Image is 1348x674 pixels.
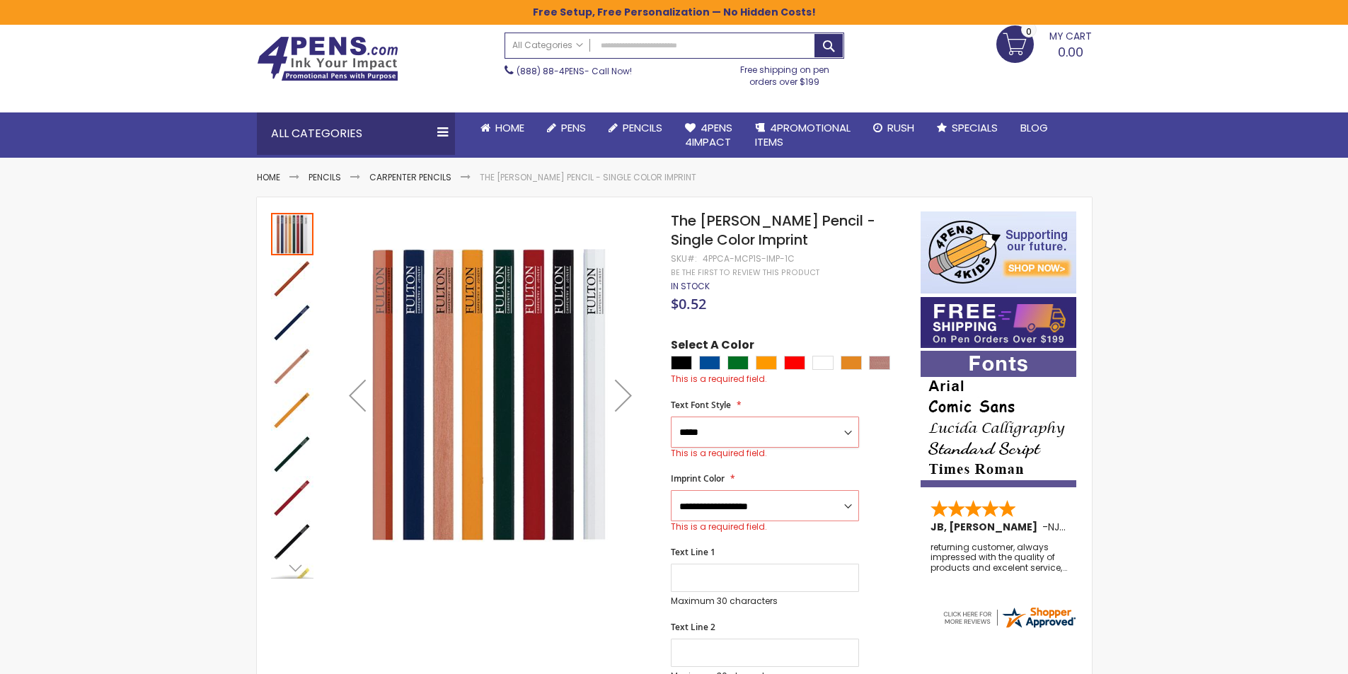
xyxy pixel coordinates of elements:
span: 0.00 [1058,43,1083,61]
span: Home [495,120,524,135]
span: JB, [PERSON_NAME] [931,520,1042,534]
div: This is a required field. [671,448,859,459]
div: Natural [869,356,890,370]
a: Be the first to review this product [671,267,819,278]
div: Availability [671,281,710,292]
div: This is a required field. [671,521,859,533]
img: Free shipping on orders over $199 [921,297,1076,348]
span: $0.52 [671,294,706,313]
div: The Carpenter Pencil - Single Color Imprint [271,387,315,431]
a: Specials [926,112,1009,144]
div: Free shipping on pen orders over $199 [725,59,844,87]
div: Red [784,356,805,370]
img: The Carpenter Pencil - Single Color Imprint [271,301,313,343]
img: font-personalization-examples [921,351,1076,487]
div: The Carpenter Pencil - Single Color Imprint [271,518,315,562]
div: Orange [756,356,777,370]
div: The Carpenter Pencil - Single Color Imprint [271,475,315,518]
span: In stock [671,280,710,292]
span: Rush [887,120,914,135]
div: The Carpenter Pencil - Single Color Imprint [271,431,315,475]
span: 4Pens 4impact [685,120,732,149]
a: Blog [1009,112,1059,144]
img: The Carpenter Pencil - Single Color Imprint [329,232,652,555]
div: Green [727,356,749,370]
div: Black [671,356,692,370]
a: Pencils [309,171,341,183]
img: 4pens 4 kids [921,211,1076,294]
img: 4pens.com widget logo [941,605,1077,630]
div: The Carpenter Pencil - Single Color Imprint [271,255,315,299]
div: Dark Blue [699,356,720,370]
img: The Carpenter Pencil - Single Color Imprint [271,520,313,562]
img: The Carpenter Pencil - Single Color Imprint [271,476,313,518]
img: The Carpenter Pencil - Single Color Imprint [271,388,313,431]
a: Home [469,112,536,144]
img: The Carpenter Pencil - Single Color Imprint [271,257,313,299]
span: Pens [561,120,586,135]
span: Pencils [623,120,662,135]
a: Home [257,171,280,183]
a: All Categories [505,33,590,57]
a: Carpenter Pencils [369,171,451,183]
a: 4PROMOTIONALITEMS [744,112,862,158]
img: The Carpenter Pencil - Single Color Imprint [271,344,313,387]
span: Specials [952,120,998,135]
span: 4PROMOTIONAL ITEMS [755,120,851,149]
span: Imprint Color [671,472,725,484]
span: Text Line 1 [671,546,715,558]
span: The [PERSON_NAME] Pencil - Single Color Imprint [671,211,875,250]
span: All Categories [512,40,583,51]
a: 4pens.com certificate URL [941,621,1077,633]
div: The Carpenter Pencil - Single Color Imprint [271,343,315,387]
a: (888) 88-4PENS [517,65,584,77]
strong: SKU [671,252,697,265]
div: Next [595,211,652,579]
div: returning customer, always impressed with the quality of products and excelent service, will retu... [931,542,1068,573]
div: School Bus Yellow [841,356,862,370]
div: White [812,356,834,370]
a: Rush [862,112,926,144]
div: Next [271,557,313,579]
div: The Carpenter Pencil - Single Color Imprint [271,211,315,255]
a: 0.00 0 [996,25,1092,61]
div: 4PPCA-MCP1S-IMP-1C [703,253,795,265]
p: Maximum 30 characters [671,595,859,607]
span: Blog [1020,120,1048,135]
span: NJ [1048,520,1066,534]
a: Pens [536,112,597,144]
div: This is a required field. [671,373,906,385]
span: Select A Color [671,337,754,356]
span: 0 [1026,25,1032,38]
span: - Call Now! [517,65,632,77]
span: Text Line 2 [671,621,715,633]
div: Previous [329,211,386,579]
span: Text Font Style [671,399,731,411]
div: The Carpenter Pencil - Single Color Imprint [271,299,315,343]
li: The [PERSON_NAME] Pencil - Single Color Imprint [480,172,696,183]
a: Pencils [597,112,674,144]
div: All Categories [257,112,455,155]
img: The Carpenter Pencil - Single Color Imprint [271,432,313,475]
img: 4Pens Custom Pens and Promotional Products [257,36,398,81]
span: - , [1042,520,1165,534]
a: 4Pens4impact [674,112,744,158]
